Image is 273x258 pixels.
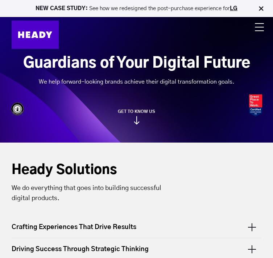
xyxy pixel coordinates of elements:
img: Heady_Logo_Web-01 (1) [12,21,59,49]
div: We help forward-looking brands achieve their digital transformation goals. [23,78,250,85]
img: arrow_down [134,116,140,124]
p: See how we redesigned the post-purchase experience for [15,5,258,12]
div: Crafting Experiences That Drive Results [12,223,261,238]
a: LG [230,6,237,11]
h1: Guardians of Your Digital Future [23,54,250,72]
a: GET TO KNOW US [12,109,261,124]
h2: Heady Solutions [12,162,175,178]
img: Heady_2023_Certification_Badge [249,94,262,117]
img: Close Bar [257,5,265,12]
strong: NEW CASE STUDY: [36,6,89,11]
p: We do everything that goes into building successful digital products. [12,183,175,203]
